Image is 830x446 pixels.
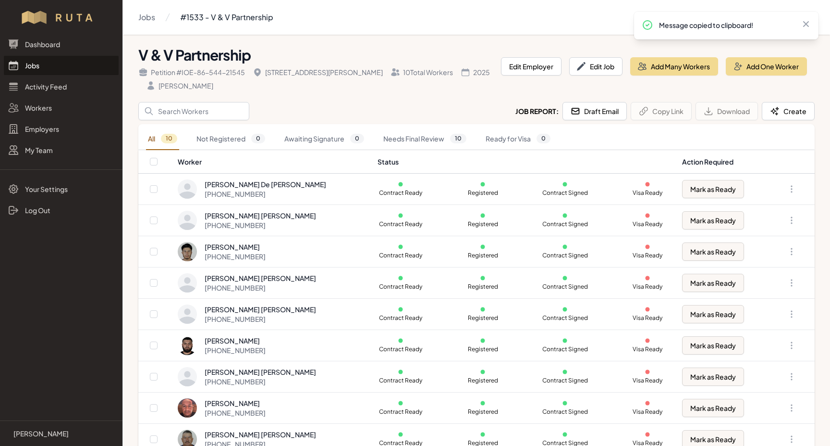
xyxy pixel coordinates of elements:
[682,399,744,417] button: Mark as Ready
[378,408,424,416] p: Contract Ready
[460,189,506,197] p: Registered
[205,189,326,199] div: [PHONE_NUMBER]
[4,56,119,75] a: Jobs
[682,242,744,261] button: Mark as Ready
[205,345,266,355] div: [PHONE_NUMBER]
[180,8,273,27] a: #1533 - V & V Partnership
[4,35,119,54] a: Dashboard
[682,180,744,198] button: Mark as Ready
[146,128,179,150] a: All
[696,102,758,120] button: Download
[138,8,155,27] a: Jobs
[282,128,366,150] a: Awaiting Signature
[205,242,266,252] div: [PERSON_NAME]
[205,220,316,230] div: [PHONE_NUMBER]
[378,252,424,259] p: Contract Ready
[381,128,468,150] a: Needs Final Review
[372,150,676,174] th: Status
[460,314,506,322] p: Registered
[624,283,671,291] p: Visa Ready
[542,252,588,259] p: Contract Signed
[146,81,213,90] div: [PERSON_NAME]
[460,220,506,228] p: Registered
[13,429,69,438] p: [PERSON_NAME]
[8,429,115,438] a: [PERSON_NAME]
[460,345,506,353] p: Registered
[251,134,265,143] span: 0
[4,179,119,199] a: Your Settings
[501,57,561,76] button: Edit Employer
[4,140,119,160] a: My Team
[461,67,490,77] div: 2025
[624,377,671,384] p: Visa Ready
[631,102,692,120] button: Copy Link
[542,408,588,416] p: Contract Signed
[195,128,267,150] a: Not Registered
[350,134,364,143] span: 0
[205,336,266,345] div: [PERSON_NAME]
[542,345,588,353] p: Contract Signed
[205,273,316,283] div: [PERSON_NAME] [PERSON_NAME]
[378,283,424,291] p: Contract Ready
[20,10,102,25] img: Workflow
[542,283,588,291] p: Contract Signed
[460,377,506,384] p: Registered
[630,57,718,76] button: Add Many Workers
[762,102,815,120] button: Create
[537,134,550,143] span: 0
[569,57,622,76] button: Edit Job
[682,336,744,355] button: Mark as Ready
[542,220,588,228] p: Contract Signed
[542,189,588,197] p: Contract Signed
[205,408,266,418] div: [PHONE_NUMBER]
[624,189,671,197] p: Visa Ready
[682,211,744,229] button: Mark as Ready
[515,106,559,116] h2: Job Report:
[138,128,815,150] nav: Tabs
[624,314,671,322] p: Visa Ready
[138,8,273,27] nav: Breadcrumb
[682,368,744,386] button: Mark as Ready
[205,179,326,189] div: [PERSON_NAME] De [PERSON_NAME]
[161,134,177,143] span: 10
[205,314,316,324] div: [PHONE_NUMBER]
[178,157,366,166] div: Worker
[378,314,424,322] p: Contract Ready
[624,220,671,228] p: Visa Ready
[138,102,249,120] input: Search Workers
[4,98,119,117] a: Workers
[4,77,119,96] a: Activity Feed
[562,102,627,120] button: Draft Email
[253,67,383,77] div: [STREET_ADDRESS][PERSON_NAME]
[378,220,424,228] p: Contract Ready
[624,408,671,416] p: Visa Ready
[205,283,316,293] div: [PHONE_NUMBER]
[378,377,424,384] p: Contract Ready
[659,20,793,30] p: Message copied to clipboard!
[682,305,744,323] button: Mark as Ready
[205,377,316,386] div: [PHONE_NUMBER]
[378,189,424,197] p: Contract Ready
[205,305,316,314] div: [PERSON_NAME] [PERSON_NAME]
[205,211,316,220] div: [PERSON_NAME] [PERSON_NAME]
[726,57,807,76] button: Add One Worker
[205,367,316,377] div: [PERSON_NAME] [PERSON_NAME]
[624,345,671,353] p: Visa Ready
[676,150,769,174] th: Action Required
[205,398,266,408] div: [PERSON_NAME]
[460,408,506,416] p: Registered
[460,283,506,291] p: Registered
[391,67,453,77] div: 10 Total Workers
[205,430,316,439] div: [PERSON_NAME] [PERSON_NAME]
[450,134,466,143] span: 10
[205,252,266,261] div: [PHONE_NUMBER]
[138,46,493,64] h1: V & V Partnership
[682,274,744,292] button: Mark as Ready
[138,67,245,77] div: Petition # IOE-86-544-21545
[542,314,588,322] p: Contract Signed
[378,345,424,353] p: Contract Ready
[4,119,119,139] a: Employers
[484,128,552,150] a: Ready for Visa
[4,201,119,220] a: Log Out
[624,252,671,259] p: Visa Ready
